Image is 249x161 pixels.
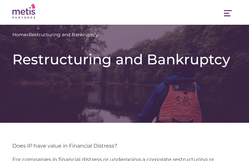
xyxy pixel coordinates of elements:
p: Does IP have value in Financial Distress? [12,142,237,149]
img: Metis Partners [12,4,35,19]
h1: Restructuring and Bankruptcy [12,51,237,67]
span: » [12,31,98,38]
a: Home [12,31,26,38]
span: Restructuring and Bankruptcy [29,31,98,38]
